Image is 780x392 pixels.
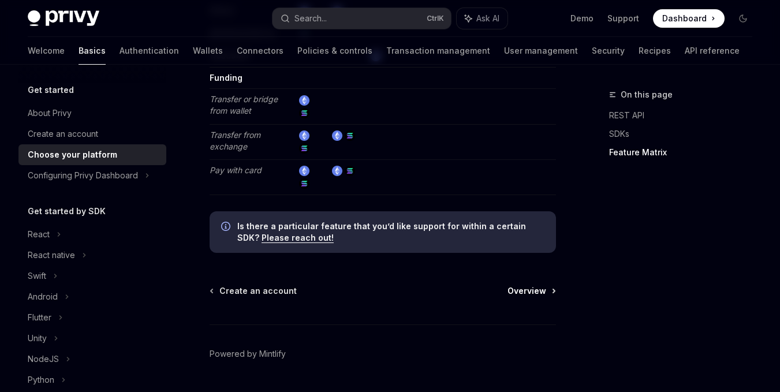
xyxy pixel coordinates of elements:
[221,222,233,233] svg: Info
[734,9,752,28] button: Toggle dark mode
[299,178,309,189] img: solana.png
[507,285,546,297] span: Overview
[237,37,283,65] a: Connectors
[273,8,451,29] button: Search...CtrlK
[120,37,179,65] a: Authentication
[28,269,46,283] div: Swift
[609,125,762,143] a: SDKs
[28,169,138,182] div: Configuring Privy Dashboard
[570,13,594,24] a: Demo
[28,10,99,27] img: dark logo
[219,285,297,297] span: Create an account
[609,143,762,162] a: Feature Matrix
[607,13,639,24] a: Support
[685,37,740,65] a: API reference
[294,12,327,25] div: Search...
[210,94,278,115] em: Transfer or bridge from wallet
[210,130,260,151] em: Transfer from exchange
[427,14,444,23] span: Ctrl K
[299,108,309,118] img: solana.png
[332,166,342,176] img: ethereum.png
[299,130,309,141] img: ethereum.png
[211,285,297,297] a: Create an account
[345,166,355,176] img: solana.png
[345,130,355,141] img: solana.png
[79,37,106,65] a: Basics
[621,88,673,102] span: On this page
[28,373,54,387] div: Python
[18,144,166,165] a: Choose your platform
[639,37,671,65] a: Recipes
[332,130,342,141] img: ethereum.png
[28,311,51,324] div: Flutter
[28,290,58,304] div: Android
[28,83,74,97] h5: Get started
[299,95,309,106] img: ethereum.png
[299,143,309,154] img: solana.png
[18,124,166,144] a: Create an account
[210,73,242,83] strong: Funding
[28,127,98,141] div: Create an account
[210,165,262,175] em: Pay with card
[193,37,223,65] a: Wallets
[504,37,578,65] a: User management
[28,148,117,162] div: Choose your platform
[457,8,507,29] button: Ask AI
[662,13,707,24] span: Dashboard
[28,352,59,366] div: NodeJS
[28,204,106,218] h5: Get started by SDK
[28,106,72,120] div: About Privy
[299,166,309,176] img: ethereum.png
[28,227,50,241] div: React
[28,248,75,262] div: React native
[592,37,625,65] a: Security
[507,285,555,297] a: Overview
[18,103,166,124] a: About Privy
[609,106,762,125] a: REST API
[237,221,526,242] strong: Is there a particular feature that you’d like support for within a certain SDK?
[28,37,65,65] a: Welcome
[262,233,334,243] a: Please reach out!
[210,348,286,360] a: Powered by Mintlify
[297,37,372,65] a: Policies & controls
[386,37,490,65] a: Transaction management
[653,9,725,28] a: Dashboard
[28,331,47,345] div: Unity
[476,13,499,24] span: Ask AI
